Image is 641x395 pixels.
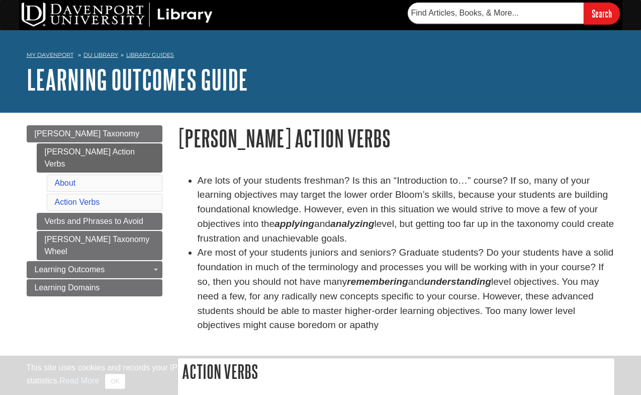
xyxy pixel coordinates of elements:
a: Learning Outcomes Guide [27,64,248,95]
a: Library Guides [126,51,174,58]
a: Learning Outcomes [27,261,162,278]
a: Read More [59,376,99,385]
div: This site uses cookies and records your IP address for usage statistics. Additionally, we use Goo... [27,362,615,389]
li: Are lots of your students freshman? Is this an “Introduction to…” course? If so, many of your lea... [198,174,615,246]
nav: breadcrumb [27,48,615,64]
div: Guide Page Menu [27,125,162,296]
input: Find Articles, Books, & More... [408,3,584,24]
strong: analyzing [330,218,374,229]
a: Action Verbs [55,198,100,206]
input: Search [584,3,620,24]
span: [PERSON_NAME] Taxonomy [35,129,140,138]
a: My Davenport [27,51,73,59]
em: understanding [424,276,491,287]
a: [PERSON_NAME] Action Verbs [37,143,162,173]
a: DU Library [83,51,118,58]
a: [PERSON_NAME] Taxonomy [27,125,162,142]
em: remembering [347,276,408,287]
a: Verbs and Phrases to Avoid [37,213,162,230]
h1: [PERSON_NAME] Action Verbs [177,125,615,151]
button: Close [105,374,125,389]
form: Searches DU Library's articles, books, and more [408,3,620,24]
img: DU Library [22,3,213,27]
strong: applying [274,218,314,229]
h2: Action Verbs [178,358,614,385]
span: Learning Outcomes [35,265,105,274]
span: Learning Domains [35,283,100,292]
a: Learning Domains [27,279,162,296]
a: [PERSON_NAME] Taxonomy Wheel [37,231,162,260]
a: About [55,179,76,187]
li: Are most of your students juniors and seniors? Graduate students? Do your students have a solid f... [198,246,615,333]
